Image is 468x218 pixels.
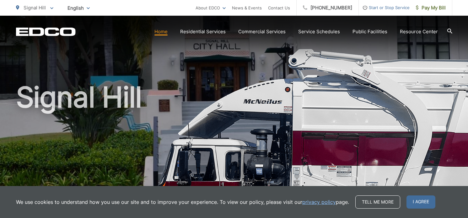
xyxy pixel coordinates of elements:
[416,4,446,12] span: Pay My Bill
[180,28,226,35] a: Residential Services
[400,28,438,35] a: Resource Center
[154,28,168,35] a: Home
[196,4,226,12] a: About EDCO
[232,4,262,12] a: News & Events
[352,28,387,35] a: Public Facilities
[16,198,349,206] p: We use cookies to understand how you use our site and to improve your experience. To view our pol...
[24,5,46,11] span: Signal Hill
[268,4,290,12] a: Contact Us
[238,28,286,35] a: Commercial Services
[16,27,76,36] a: EDCD logo. Return to the homepage.
[63,3,94,13] span: English
[355,195,400,209] a: Tell me more
[298,28,340,35] a: Service Schedules
[406,195,435,209] span: I agree
[302,198,336,206] a: privacy policy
